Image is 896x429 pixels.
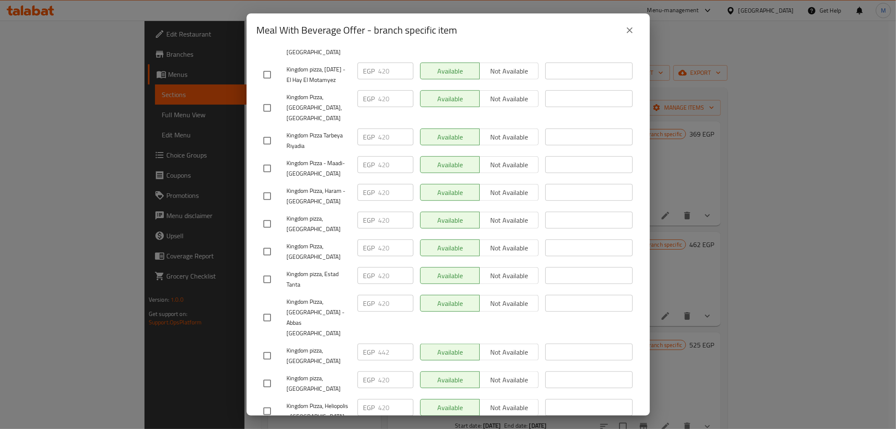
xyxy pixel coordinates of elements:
span: Kingdom pizza, [GEOGRAPHIC_DATA] [287,213,351,234]
p: EGP [363,243,375,253]
p: EGP [363,66,375,76]
input: Please enter price [378,267,413,284]
p: EGP [363,187,375,197]
span: Kingdom pizza, [GEOGRAPHIC_DATA] [287,373,351,394]
span: Kingdom Pizza, [GEOGRAPHIC_DATA], [GEOGRAPHIC_DATA] [287,92,351,124]
p: EGP [363,298,375,308]
span: Kingdom Pizza Tarbeya Riyadia [287,130,351,151]
input: Please enter price [378,90,413,107]
button: close [620,20,640,40]
p: EGP [363,160,375,170]
p: EGP [363,215,375,225]
input: Please enter price [378,184,413,201]
span: Kingdom pizza, Estad Tanta [287,269,351,290]
input: Please enter price [378,63,413,79]
span: Kingdom pizza, [DATE] - El Hay El Motamyez [287,64,351,85]
p: EGP [363,403,375,413]
span: Kingdom Pizza, [GEOGRAPHIC_DATA] [287,241,351,262]
p: EGP [363,132,375,142]
span: Kingdom Pizza, Haram - [GEOGRAPHIC_DATA] [287,186,351,207]
span: Kingdom Pizza, [GEOGRAPHIC_DATA] - Abbas [GEOGRAPHIC_DATA] [287,297,351,339]
span: Kingdom pizza, [GEOGRAPHIC_DATA] [287,345,351,366]
input: Please enter price [378,399,413,416]
input: Please enter price [378,344,413,361]
p: EGP [363,271,375,281]
input: Please enter price [378,212,413,229]
p: EGP [363,347,375,357]
p: EGP [363,375,375,385]
input: Please enter price [378,129,413,145]
input: Please enter price [378,156,413,173]
input: Please enter price [378,295,413,312]
input: Please enter price [378,371,413,388]
input: Please enter price [378,240,413,256]
p: EGP [363,94,375,104]
span: Kingdom Pizza - Maadi-[GEOGRAPHIC_DATA] [287,158,351,179]
h2: Meal With Beverage Offer - branch specific item [257,24,457,37]
span: Kingdom Pizza, Heliopolis - [GEOGRAPHIC_DATA] [287,401,351,422]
